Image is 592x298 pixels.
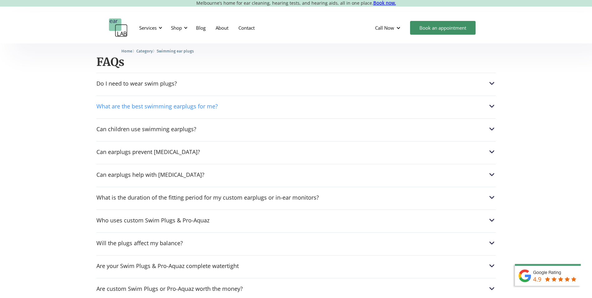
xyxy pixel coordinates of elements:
img: Can earplugs prevent swimmer's ear? [488,148,496,156]
div: Shop [167,18,189,37]
span: Swimming ear plugs [157,49,194,53]
div: Who uses custom Swim Plugs & Pro-Aquaz [96,217,209,223]
div: Services [139,25,157,31]
div: What are the best swimming earplugs for me? [96,103,218,109]
a: Home [121,48,132,54]
div: Can children use swimming earplugs? [96,126,196,132]
div: What is the duration of the fitting period for my custom earplugs or in-ear monitors?What is the ... [96,193,496,201]
div: Can earplugs prevent [MEDICAL_DATA]?Can earplugs prevent swimmer's ear? [96,148,496,156]
a: Category [136,48,153,54]
div: Will the plugs affect my balance? [96,240,183,246]
div: Call Now [375,25,394,31]
div: Can earplugs help with [MEDICAL_DATA]? [96,171,204,178]
h2: FAQs [96,55,496,70]
a: Contact [233,19,260,37]
div: Can earplugs prevent [MEDICAL_DATA]? [96,149,200,155]
li: 〉 [136,48,157,54]
img: Are your Swim Plugs & Pro-Aquaz complete watertight [488,262,496,270]
span: Home [121,49,132,53]
a: Book an appointment [410,21,476,35]
li: 〉 [121,48,136,54]
div: What are the best swimming earplugs for me?What are the best swimming earplugs for me? [96,102,496,110]
div: Shop [171,25,182,31]
img: Who uses custom Swim Plugs & Pro-Aquaz [488,216,496,224]
div: What is the duration of the fitting period for my custom earplugs or in-ear monitors? [96,194,319,201]
div: Will the plugs affect my balance?Will the plugs affect my balance? [96,239,496,247]
div: Are custom Swim Plugs or Pro-Aquaz worth the money?Are custom Swim Plugs or Pro-Aquaz worth the m... [96,285,496,293]
a: Swimming ear plugs [157,48,194,54]
div: Can children use swimming earplugs?Can children use swimming earplugs? [96,125,496,133]
a: About [211,19,233,37]
img: Will the plugs affect my balance? [488,239,496,247]
div: Are your Swim Plugs & Pro-Aquaz complete watertightAre your Swim Plugs & Pro-Aquaz complete water... [96,262,496,270]
a: Blog [191,19,211,37]
div: Call Now [370,18,407,37]
div: Are custom Swim Plugs or Pro-Aquaz worth the money? [96,286,243,292]
div: Services [135,18,164,37]
div: Can earplugs help with [MEDICAL_DATA]?Can earplugs help with surfer's ear? [96,171,496,179]
img: Can earplugs help with surfer's ear? [488,171,496,179]
h2: ‍ [59,10,533,24]
img: Do I need to wear swim plugs? [488,79,496,87]
img: What is the duration of the fitting period for my custom earplugs or in-ear monitors? [488,193,496,201]
img: Can children use swimming earplugs? [488,125,496,133]
img: What are the best swimming earplugs for me? [488,102,496,110]
img: Are custom Swim Plugs or Pro-Aquaz worth the money? [488,285,496,293]
span: Category [136,49,153,53]
div: Do I need to wear swim plugs? [96,80,177,87]
div: Do I need to wear swim plugs?Do I need to wear swim plugs? [96,79,496,87]
div: Are your Swim Plugs & Pro-Aquaz complete watertight [96,263,239,269]
a: home [109,18,128,37]
div: Who uses custom Swim Plugs & Pro-AquazWho uses custom Swim Plugs & Pro-Aquaz [96,216,496,224]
